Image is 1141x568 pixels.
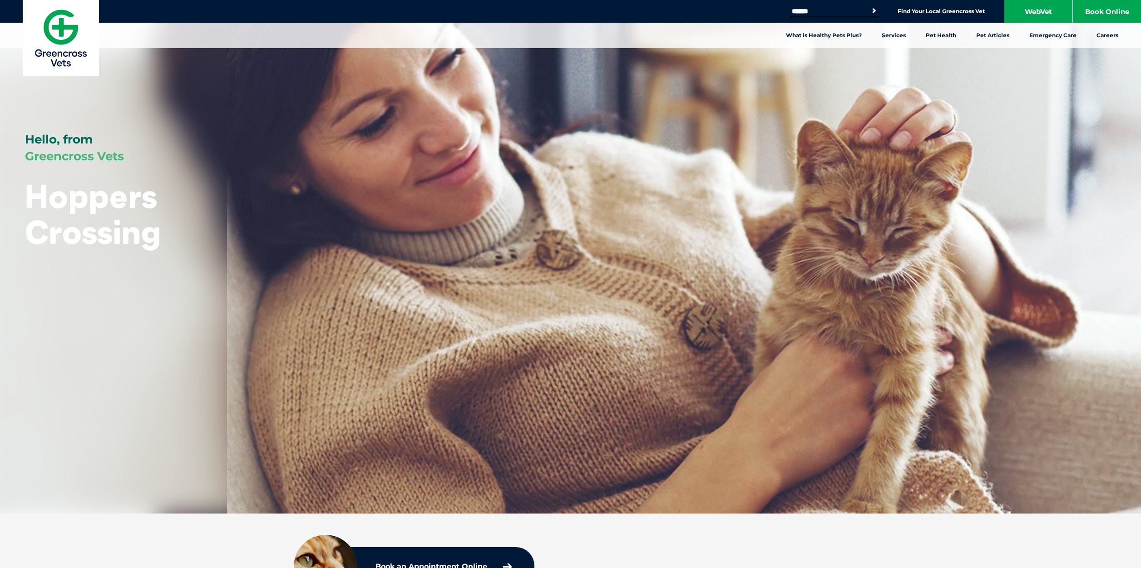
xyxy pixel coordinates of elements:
button: Search [869,6,879,15]
a: Pet Health [916,23,966,48]
a: Find Your Local Greencross Vet [898,8,985,15]
a: Pet Articles [966,23,1019,48]
span: Hello, from [25,132,93,147]
a: Emergency Care [1019,23,1087,48]
a: Services [872,23,916,48]
span: Greencross Vets [25,149,124,163]
a: Careers [1087,23,1128,48]
a: What is Healthy Pets Plus? [776,23,872,48]
h1: Hoppers Crossing [25,178,202,250]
